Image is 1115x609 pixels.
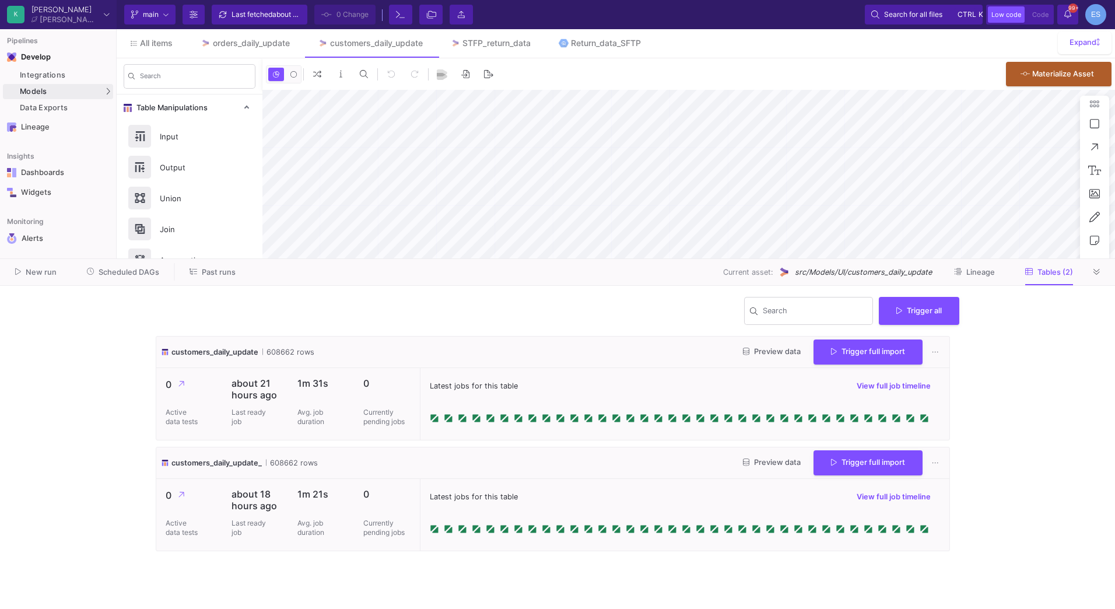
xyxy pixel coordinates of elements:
span: Current asset: [723,267,773,278]
span: Models [20,87,47,96]
button: Last fetchedabout 2 hours ago [212,5,307,24]
a: Navigation iconAlerts [3,229,113,249]
div: Last fetched [232,6,301,23]
div: Data Exports [20,103,110,113]
div: Aggregations [153,251,233,269]
a: Navigation iconWidgets [3,183,113,202]
button: Join [117,213,262,244]
span: Preview data [743,458,801,467]
div: Develop [21,52,38,62]
button: Lineage [940,263,1009,281]
span: Past runs [202,268,236,276]
span: Materialize Asset [1032,69,1094,78]
span: 99+ [1068,3,1078,13]
span: 608662 rows [262,346,314,358]
p: 0 [363,488,411,500]
img: Navigation icon [7,188,16,197]
div: K [7,6,24,23]
button: 99+ [1057,5,1078,24]
div: customers_daily_update [330,38,423,48]
div: orders_daily_update [213,38,290,48]
span: Latest jobs for this table [430,491,518,502]
span: src/Models/UI/customers_daily_update [795,267,932,278]
img: UI Model [778,266,790,278]
span: New run [26,268,57,276]
p: Avg. job duration [297,519,332,537]
mat-expansion-panel-header: Navigation iconDevelop [3,48,113,66]
div: Join [153,220,233,238]
span: 608662 rows [266,457,318,468]
button: Trigger full import [814,339,923,365]
span: ctrl [958,8,976,22]
p: 0 [166,488,213,503]
img: Tab icon [559,38,569,48]
span: All items [140,38,173,48]
img: icon [161,346,169,358]
div: ES [1085,4,1106,25]
span: Latest jobs for this table [430,380,518,391]
p: 1m 31s [297,377,345,389]
button: Tables (2) [1011,263,1087,281]
span: Tables (2) [1037,268,1073,276]
button: View full job timeline [847,488,940,506]
span: main [143,6,159,23]
button: Materialize Asset [1006,62,1112,86]
button: Trigger all [879,297,959,325]
p: Last ready job [232,519,267,537]
span: Code [1032,10,1049,19]
img: Navigation icon [7,168,16,177]
p: Currently pending jobs [363,519,411,537]
img: Navigation icon [7,123,16,132]
button: Search for all filesctrlk [865,5,983,24]
div: STFP_return_data [462,38,531,48]
div: Lineage [21,123,97,132]
mat-expansion-panel-header: Table Manipulations [117,94,262,121]
button: Preview data [734,454,810,472]
img: Navigation icon [7,52,16,62]
p: 0 [166,377,213,392]
div: [PERSON_NAME] [31,6,99,13]
div: Output [153,159,233,176]
button: View full job timeline [847,377,940,395]
p: about 21 hours ago [232,377,279,401]
div: Alerts [22,233,97,244]
p: 1m 21s [297,488,345,500]
span: Trigger full import [831,347,905,356]
button: Code [1029,6,1052,23]
a: Data Exports [3,100,113,116]
a: Integrations [3,68,113,83]
button: main [124,5,176,24]
button: Scheduled DAGs [73,263,174,281]
span: customers_daily_update [171,346,258,358]
span: k [979,8,983,22]
span: Trigger all [896,306,942,315]
p: Last ready job [232,408,267,426]
p: Avg. job duration [297,408,332,426]
p: about 18 hours ago [232,488,279,512]
div: Integrations [20,71,110,80]
img: icon [161,457,169,468]
div: Return_data_SFTP [571,38,641,48]
div: Union [153,190,233,207]
button: Low code [988,6,1025,23]
input: Search [140,74,251,82]
p: 0 [363,377,411,389]
button: Union [117,183,262,213]
img: Tab icon [451,38,461,48]
span: Low code [991,10,1021,19]
span: Search for all files [884,6,942,23]
div: [PERSON_NAME] [40,16,99,23]
button: Input [117,121,262,152]
img: Navigation icon [7,233,17,244]
img: Tab icon [318,38,328,48]
a: Navigation iconLineage [3,118,113,136]
span: Table Manipulations [132,103,208,113]
button: ES [1082,4,1106,25]
div: Table Manipulations [117,121,262,311]
button: ctrlk [954,8,976,22]
span: View full job timeline [857,381,931,390]
span: Lineage [966,268,995,276]
div: Input [153,128,233,145]
p: Active data tests [166,519,201,537]
button: Aggregations [117,244,262,275]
